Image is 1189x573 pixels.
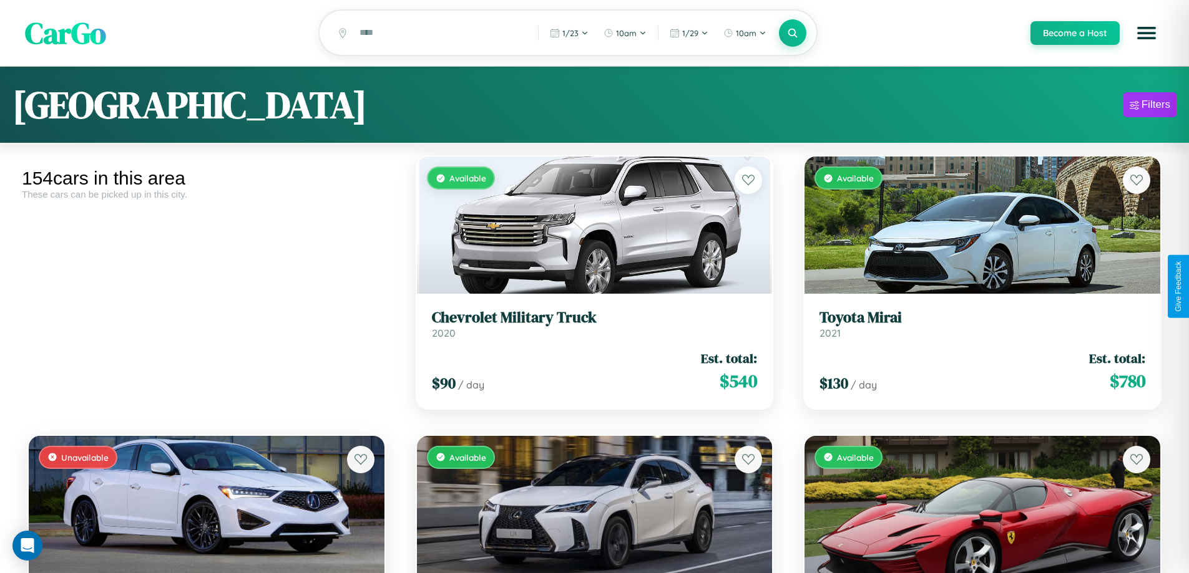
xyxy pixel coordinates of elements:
[820,309,1145,339] a: Toyota Mirai2021
[820,327,841,339] span: 2021
[1142,99,1170,111] div: Filters
[837,452,874,463] span: Available
[449,173,486,183] span: Available
[1174,261,1183,312] div: Give Feedback
[597,23,653,43] button: 10am
[562,28,579,38] span: 1 / 23
[458,378,484,391] span: / day
[837,173,874,183] span: Available
[1129,16,1164,51] button: Open menu
[820,373,848,393] span: $ 130
[820,309,1145,327] h3: Toyota Mirai
[22,168,391,189] div: 154 cars in this area
[736,28,756,38] span: 10am
[432,309,758,339] a: Chevrolet Military Truck2020
[12,531,42,561] div: Open Intercom Messenger
[717,23,773,43] button: 10am
[701,349,757,367] span: Est. total:
[616,28,637,38] span: 10am
[449,452,486,463] span: Available
[1123,92,1177,117] button: Filters
[432,373,456,393] span: $ 90
[851,378,877,391] span: / day
[432,327,456,339] span: 2020
[720,368,757,393] span: $ 540
[22,189,391,200] div: These cars can be picked up in this city.
[12,79,367,130] h1: [GEOGRAPHIC_DATA]
[544,23,595,43] button: 1/23
[1030,21,1120,45] button: Become a Host
[682,28,698,38] span: 1 / 29
[1089,349,1145,367] span: Est. total:
[663,23,715,43] button: 1/29
[25,12,106,54] span: CarGo
[432,309,758,327] h3: Chevrolet Military Truck
[1110,368,1145,393] span: $ 780
[61,452,109,463] span: Unavailable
